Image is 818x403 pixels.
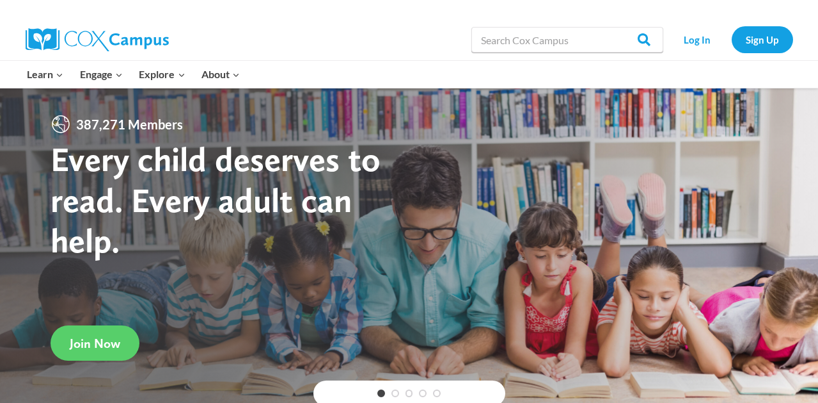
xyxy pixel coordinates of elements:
[139,66,185,83] span: Explore
[71,114,188,135] span: 387,271 Members
[80,66,123,83] span: Engage
[670,26,793,53] nav: Secondary Navigation
[433,390,441,397] a: 5
[19,61,248,88] nav: Primary Navigation
[26,28,169,51] img: Cox Campus
[201,66,240,83] span: About
[670,26,725,53] a: Log In
[419,390,427,397] a: 4
[732,26,793,53] a: Sign Up
[391,390,399,397] a: 2
[27,66,63,83] span: Learn
[377,390,385,397] a: 1
[51,138,381,261] strong: Every child deserves to read. Every adult can help.
[405,390,413,397] a: 3
[51,325,139,361] a: Join Now
[70,336,120,351] span: Join Now
[471,27,663,53] input: Search Cox Campus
